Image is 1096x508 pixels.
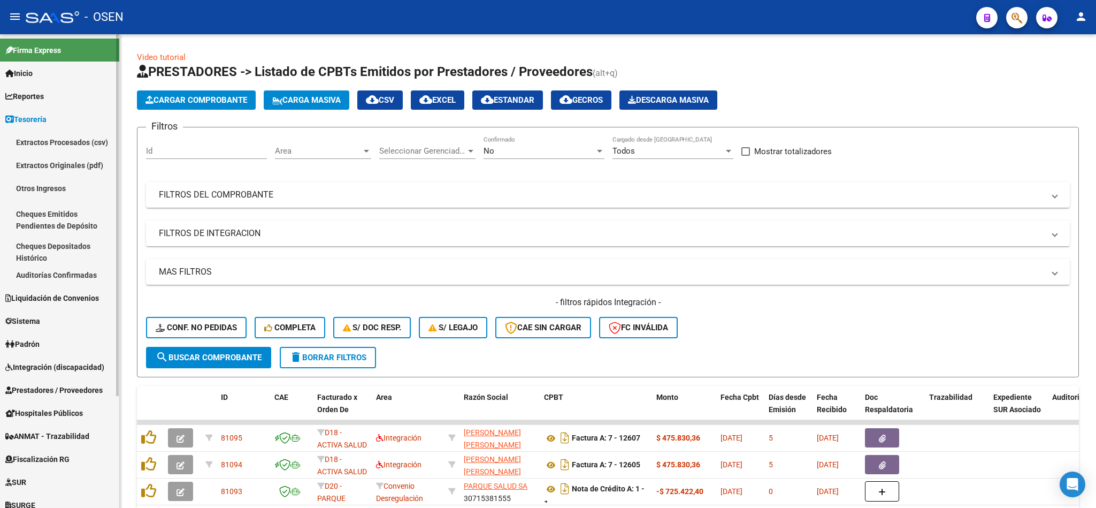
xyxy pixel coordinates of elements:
[5,44,61,56] span: Firma Express
[146,221,1070,246] mat-expansion-panel-header: FILTROS DE INTEGRACION
[5,315,40,327] span: Sistema
[619,90,717,110] app-download-masive: Descarga masiva de comprobantes (adjuntos)
[572,434,640,443] strong: Factura A: 7 - 12607
[593,68,618,78] span: (alt+q)
[159,228,1044,239] mat-panel-title: FILTROS DE INTEGRACION
[1060,472,1085,497] div: Open Intercom Messenger
[85,5,124,29] span: - OSEN
[619,90,717,110] button: Descarga Masiva
[721,460,742,469] span: [DATE]
[137,90,256,110] button: Cargar Comprobante
[419,95,456,105] span: EXCEL
[366,93,379,106] mat-icon: cloud_download
[221,460,242,469] span: 81094
[544,485,645,508] strong: Nota de Crédito A: 1 - 1
[481,95,534,105] span: Estandar
[376,393,392,401] span: Area
[255,317,325,338] button: Completa
[925,386,989,433] datatable-header-cell: Trazabilidad
[5,430,89,442] span: ANMAT - Trazabilidad
[217,386,270,433] datatable-header-cell: ID
[274,393,288,401] span: CAE
[656,393,678,401] span: Monto
[317,393,357,414] span: Facturado x Orden De
[652,386,716,433] datatable-header-cell: Monto
[366,95,394,105] span: CSV
[376,434,421,442] span: Integración
[1052,393,1084,401] span: Auditoria
[156,351,168,363] mat-icon: search
[505,323,581,332] span: CAE SIN CARGAR
[275,146,362,156] span: Area
[272,95,341,105] span: Carga Masiva
[428,323,478,332] span: S/ legajo
[5,407,83,419] span: Hospitales Públicos
[5,292,99,304] span: Liquidación de Convenios
[372,386,444,433] datatable-header-cell: Area
[558,429,572,446] i: Descargar documento
[221,393,228,401] span: ID
[137,52,186,62] a: Video tutorial
[464,428,521,449] span: [PERSON_NAME] [PERSON_NAME]
[558,456,572,473] i: Descargar documento
[544,393,563,401] span: CPBT
[560,93,572,106] mat-icon: cloud_download
[721,393,759,401] span: Fecha Cpbt
[464,427,535,449] div: 27235676090
[551,90,611,110] button: Gecros
[5,453,70,465] span: Fiscalización RG
[146,259,1070,285] mat-expansion-panel-header: MAS FILTROS
[865,393,913,414] span: Doc Respaldatoria
[9,10,21,23] mat-icon: menu
[817,393,847,414] span: Fecha Recibido
[612,146,635,156] span: Todos
[5,476,26,488] span: SUR
[716,386,764,433] datatable-header-cell: Fecha Cpbt
[721,434,742,442] span: [DATE]
[764,386,813,433] datatable-header-cell: Días desde Emisión
[769,487,773,496] span: 0
[481,93,494,106] mat-icon: cloud_download
[159,189,1044,201] mat-panel-title: FILTROS DEL COMPROBANTE
[993,393,1041,414] span: Expediente SUR Asociado
[146,347,271,368] button: Buscar Comprobante
[411,90,464,110] button: EXCEL
[376,482,423,503] span: Convenio Desregulación
[572,461,640,469] strong: Factura A: 7 - 12605
[558,480,572,497] i: Descargar documento
[289,351,302,363] mat-icon: delete
[861,386,925,433] datatable-header-cell: Doc Respaldatoria
[313,386,372,433] datatable-header-cell: Facturado x Orden De
[343,323,402,332] span: S/ Doc Resp.
[5,67,33,79] span: Inicio
[656,434,700,442] strong: $ 475.830,36
[656,460,700,469] strong: $ 475.830,36
[146,317,247,338] button: Conf. no pedidas
[599,317,678,338] button: FC Inválida
[459,386,540,433] datatable-header-cell: Razón Social
[464,453,535,476] div: 27235676090
[484,146,494,156] span: No
[221,487,242,496] span: 81093
[769,434,773,442] span: 5
[813,386,861,433] datatable-header-cell: Fecha Recibido
[5,90,44,102] span: Reportes
[289,353,366,362] span: Borrar Filtros
[137,64,593,79] span: PRESTADORES -> Listado de CPBTs Emitidos por Prestadores / Proveedores
[464,393,508,401] span: Razón Social
[495,317,591,338] button: CAE SIN CARGAR
[817,460,839,469] span: [DATE]
[464,455,521,476] span: [PERSON_NAME] [PERSON_NAME]
[656,487,703,496] strong: -$ 725.422,40
[156,353,262,362] span: Buscar Comprobante
[146,182,1070,208] mat-expansion-panel-header: FILTROS DEL COMPROBANTE
[817,434,839,442] span: [DATE]
[146,297,1070,308] h4: - filtros rápidos Integración -
[156,323,237,332] span: Conf. no pedidas
[5,113,47,125] span: Tesorería
[464,482,527,490] span: PARQUE SALUD SA
[754,145,832,158] span: Mostrar totalizadores
[317,482,346,503] span: D20 - PARQUE
[721,487,742,496] span: [DATE]
[357,90,403,110] button: CSV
